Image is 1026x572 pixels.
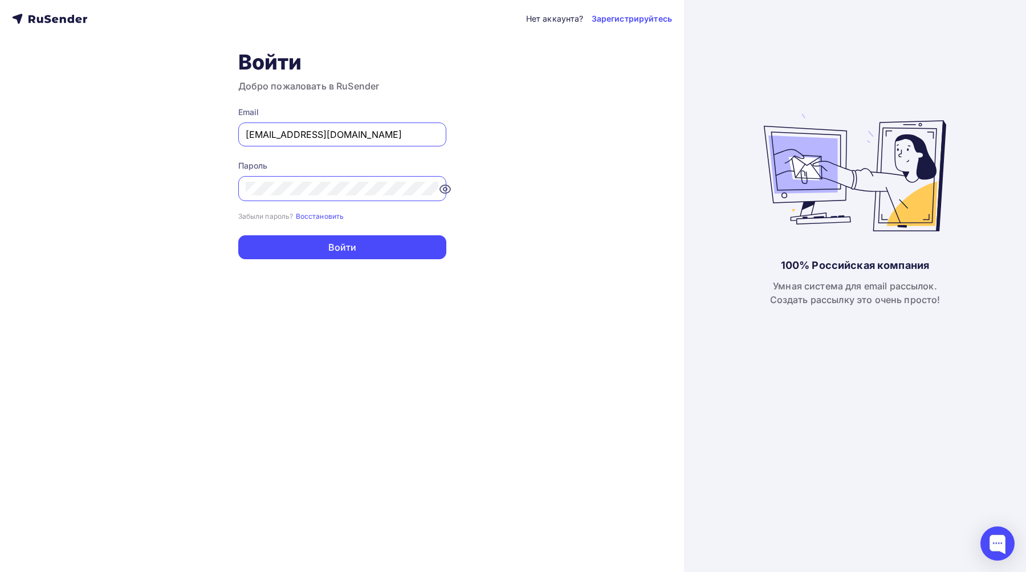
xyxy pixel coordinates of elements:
[781,259,929,272] div: 100% Российская компания
[238,79,446,93] h3: Добро пожаловать в RuSender
[238,107,446,118] div: Email
[296,212,344,220] small: Восстановить
[238,212,294,220] small: Забыли пароль?
[238,50,446,75] h1: Войти
[296,211,344,220] a: Восстановить
[238,235,446,259] button: Войти
[526,13,584,24] div: Нет аккаунта?
[592,13,672,24] a: Зарегистрируйтесь
[238,160,446,171] div: Пароль
[770,279,940,307] div: Умная система для email рассылок. Создать рассылку это очень просто!
[246,128,439,141] input: Укажите свой email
